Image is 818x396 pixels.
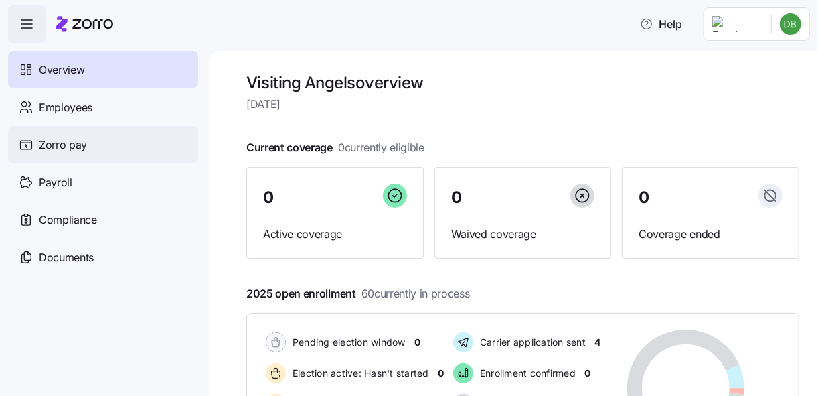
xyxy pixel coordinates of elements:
[476,336,586,349] span: Carrier application sent
[246,139,424,156] span: Current coverage
[451,190,462,206] span: 0
[39,249,94,266] span: Documents
[8,201,198,239] a: Compliance
[289,367,429,380] span: Election active: Hasn't started
[246,72,799,93] h1: Visiting Angels overview
[640,16,682,32] span: Help
[594,336,600,349] span: 4
[263,190,274,206] span: 0
[712,16,760,32] img: Employer logo
[8,51,198,88] a: Overview
[39,212,97,228] span: Compliance
[246,96,799,113] span: [DATE]
[639,226,783,243] span: Coverage ended
[8,239,198,276] a: Documents
[263,226,407,243] span: Active coverage
[476,367,576,380] span: Enrollment confirmed
[8,88,198,126] a: Employees
[629,11,693,38] button: Help
[361,285,470,302] span: 60 currently in process
[451,226,595,243] span: Waived coverage
[414,336,420,349] span: 0
[289,336,406,349] span: Pending election window
[39,174,72,191] span: Payroll
[246,285,470,302] span: 2025 open enrollment
[39,137,87,153] span: Zorro pay
[8,126,198,163] a: Zorro pay
[39,62,84,78] span: Overview
[780,13,801,35] img: b6ec8881b913410daddf0131528f1070
[8,163,198,201] a: Payroll
[584,367,590,380] span: 0
[338,139,424,156] span: 0 currently eligible
[639,190,649,206] span: 0
[39,99,92,116] span: Employees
